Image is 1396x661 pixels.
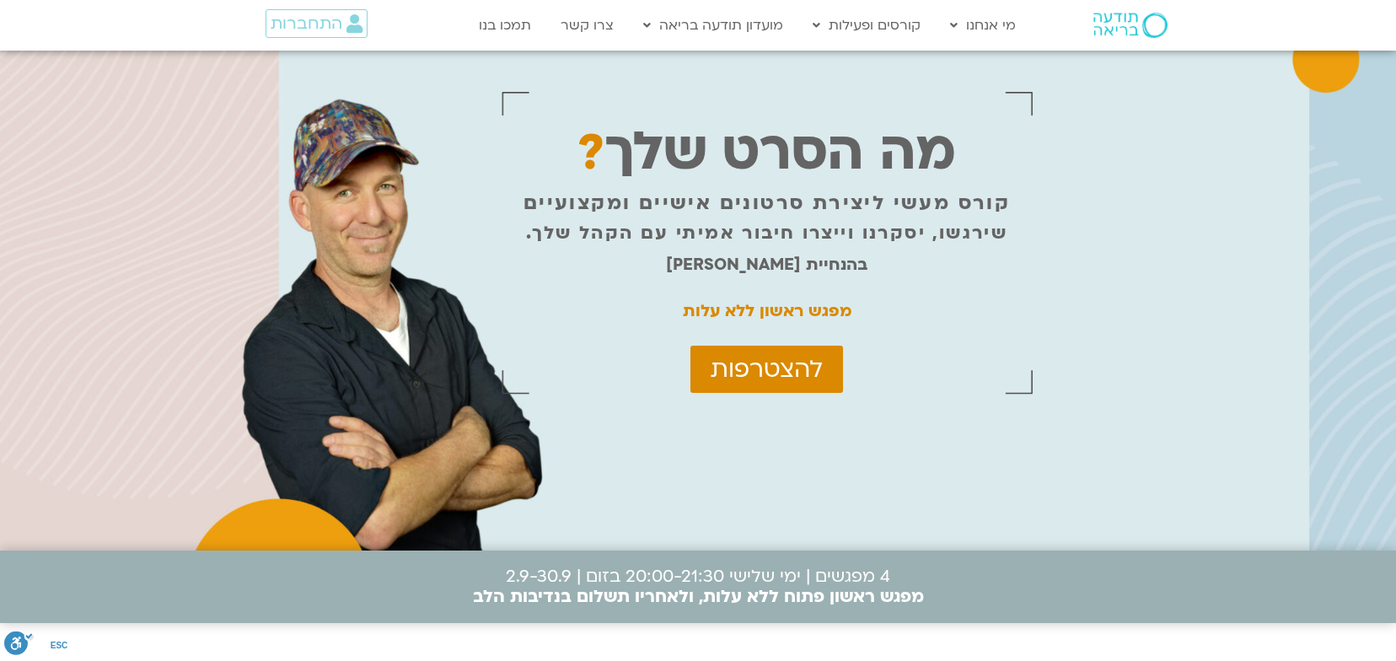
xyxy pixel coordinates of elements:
[470,9,540,41] a: תמכו בנו
[577,142,956,164] p: מה הסרט שלך
[526,223,1007,245] p: שירגשו, יסקרנו וייצרו חיבור אמיתי עם הקהל שלך.
[1093,13,1168,38] img: תודעה בריאה
[266,9,368,38] a: התחברות
[271,14,342,33] span: התחברות
[473,585,924,608] b: מפגש ראשון פתוח ללא עלות, ולאחריו תשלום בנדיבות הלב
[523,192,1010,214] p: קורס מעשי ליצירת סרטונים אישיים ומקצועיים
[577,120,604,186] span: ?
[552,9,622,41] a: צרו קשר
[942,9,1024,41] a: מי אנחנו
[711,356,823,383] span: להצטרפות
[666,254,867,276] strong: בהנחיית [PERSON_NAME]
[635,9,792,41] a: מועדון תודעה בריאה
[690,346,843,393] a: להצטרפות
[804,9,929,41] a: קורסים ופעילות
[473,567,924,607] p: 4 מפגשים | ימי שלישי 20:00-21:30 בזום | 2.9-30.9
[683,300,851,322] strong: מפגש ראשון ללא עלות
